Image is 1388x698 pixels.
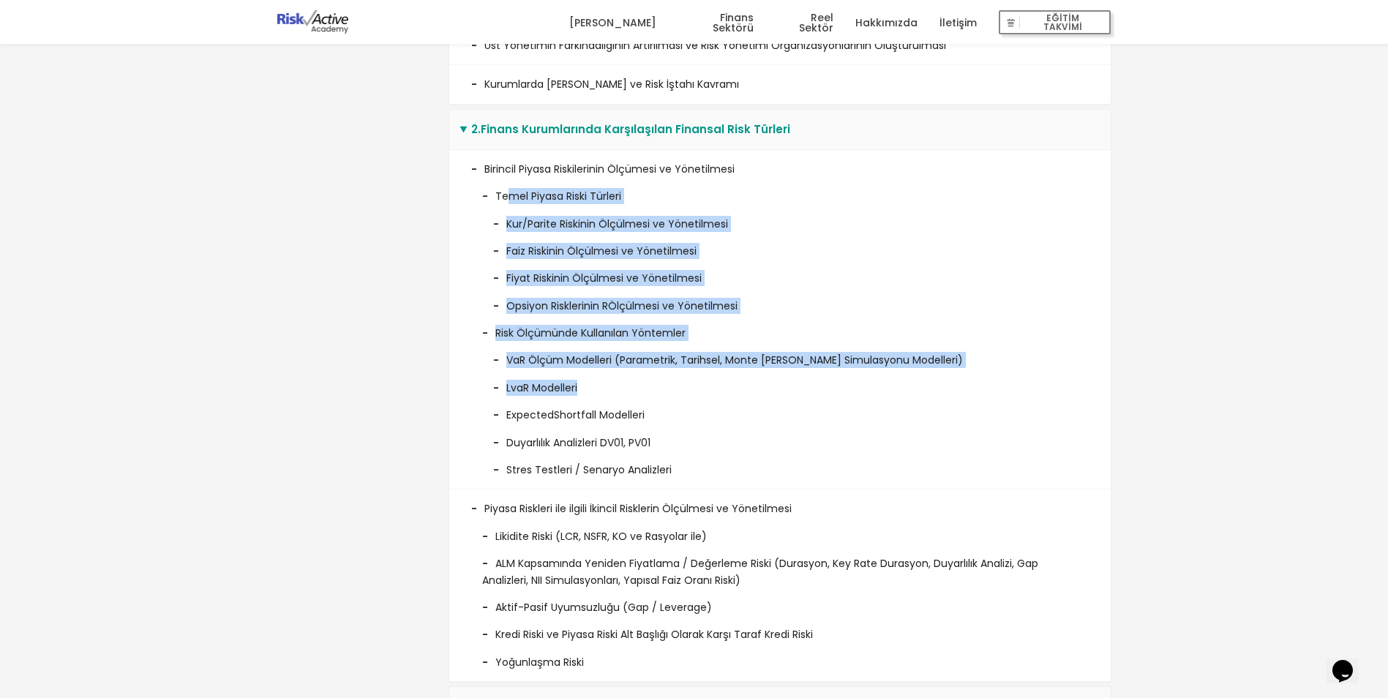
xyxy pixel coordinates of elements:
li: Likidite Riski (LCR, NSFR, KO ve Rasyolar ile) [471,517,1089,544]
li: Duyarlılık Analizleri DV01, PV01 [482,424,1078,451]
li: Risk Ölçümünde Kullanılan Yöntemler [471,314,1089,478]
button: EĞİTİM TAKVİMİ [999,10,1111,35]
li: Temel Piyasa Riski Türleri [471,177,1089,314]
iframe: chat widget [1327,639,1373,683]
li: Faiz Riskinin Ölçülmesi ve Yönetilmesi [482,232,1078,259]
li: Piyasa Riskleri ile ilgili İkincil Risklerin Ölçülmesi ve Yönetilmesi [449,489,1111,682]
li: VaR Ölçüm Modelleri (Parametrik, Tarihsel, Monte [PERSON_NAME] Simulasyonu Modelleri) [482,341,1078,368]
a: EĞİTİM TAKVİMİ [999,1,1111,45]
a: Hakkımızda [855,1,918,45]
li: Stres Testleri / Senaryo Analizleri [482,451,1078,478]
li: Opsiyon Risklerinin RÖlçülmesi ve Yönetilmesi [482,287,1078,314]
li: Fiyat Riskinin Ölçülmesi ve Yönetilmesi [482,259,1078,286]
li: Kur/Parite Riskinin Ölçülmesi ve Yönetilmesi [482,205,1078,232]
li: LvaR Modelleri [482,369,1078,396]
a: İletişim [939,1,977,45]
span: EĞİTİM TAKVİMİ [1020,12,1105,33]
li: Aktif-Pasif Uyumsuzluğu (Gap / Leverage) [471,588,1089,615]
li: ALM Kapsamında Yeniden Fiyatlama / Değerleme Riski (Durasyon, Key Rate Durasyon, Duyarlılık Anali... [471,544,1089,588]
li: Birincil Piyasa Riskilerinin Ölçümesi ve Yönetilmesi [449,150,1111,490]
a: [PERSON_NAME] [569,1,656,45]
li: Kurumlarda [PERSON_NAME] ve Risk İştahı Kavramı [449,65,1111,104]
img: logo-dark.png [277,10,349,34]
li: Yoğunlaşma Riski [471,643,1089,670]
li: Üst Yönetimin Farkındalığının Artırılması ve Risk Yönetimi Organizasyonlarının Oluşturulması [449,26,1111,65]
summary: 2.Finans Kurumlarında Karşılaşılan Finansal Risk Türleri [449,110,1111,150]
li: ExpectedShortfall Modelleri [482,396,1078,423]
li: Kredi Riski ve Piyasa Riski Alt Başlığı Olarak Karşı Taraf Kredi Riski [471,615,1089,642]
a: Reel Sektör [776,1,833,45]
a: Finans Sektörü [678,1,754,45]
